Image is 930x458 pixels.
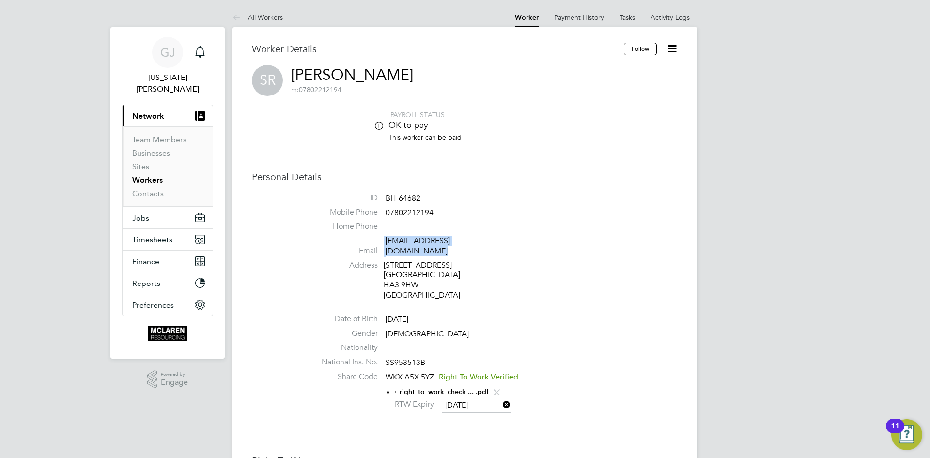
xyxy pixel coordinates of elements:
[310,221,378,232] label: Home Phone
[147,370,188,389] a: Powered byEngage
[386,358,425,367] span: SS953513B
[386,372,434,382] span: WKX A5X 5YZ
[161,370,188,379] span: Powered by
[122,72,213,95] span: Georgia Jesson
[252,65,283,96] span: SR
[310,314,378,324] label: Date of Birth
[232,13,283,22] a: All Workers
[291,65,413,84] a: [PERSON_NAME]
[310,357,378,367] label: National Ins. No.
[388,119,428,130] span: OK to pay
[132,235,172,244] span: Timesheets
[123,251,213,272] button: Finance
[310,193,378,203] label: ID
[132,135,186,144] a: Team Members
[891,419,922,450] button: Open Resource Center, 11 new notifications
[132,300,174,310] span: Preferences
[132,175,163,185] a: Workers
[624,43,657,55] button: Follow
[386,193,420,203] span: BH-64682
[554,13,604,22] a: Payment History
[390,111,445,119] span: PAYROLL STATUS
[132,213,149,222] span: Jobs
[132,257,159,266] span: Finance
[132,111,164,121] span: Network
[439,372,518,382] span: Right To Work Verified
[160,46,175,59] span: GJ
[291,85,299,94] span: m:
[291,85,341,94] span: 07802212194
[161,379,188,387] span: Engage
[252,171,678,183] h3: Personal Details
[252,43,624,55] h3: Worker Details
[123,294,213,316] button: Preferences
[891,426,899,439] div: 11
[123,229,213,250] button: Timesheets
[123,207,213,228] button: Jobs
[400,388,489,396] a: right_to_work_check ... .pdf
[386,399,434,410] label: RTW Expiry
[122,37,213,95] a: GJ[US_STATE][PERSON_NAME]
[310,372,378,382] label: Share Code
[132,189,164,198] a: Contacts
[148,326,187,341] img: mclaren-logo-retina.png
[132,148,170,158] a: Businesses
[310,246,378,256] label: Email
[515,14,539,22] a: Worker
[442,398,511,413] input: Select one
[384,260,476,300] div: [STREET_ADDRESS] [GEOGRAPHIC_DATA] HA3 9HW [GEOGRAPHIC_DATA]
[310,343,378,353] label: Nationality
[386,236,450,256] a: [EMAIL_ADDRESS][DOMAIN_NAME]
[310,207,378,218] label: Mobile Phone
[123,126,213,206] div: Network
[386,208,434,218] span: 07802212194
[123,105,213,126] button: Network
[123,272,213,294] button: Reports
[132,279,160,288] span: Reports
[132,162,149,171] a: Sites
[620,13,635,22] a: Tasks
[122,326,213,341] a: Go to home page
[386,329,469,339] span: [DEMOGRAPHIC_DATA]
[310,260,378,270] label: Address
[110,27,225,359] nav: Main navigation
[386,315,408,324] span: [DATE]
[651,13,690,22] a: Activity Logs
[388,133,462,142] span: This worker can be paid
[310,329,378,339] label: Gender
